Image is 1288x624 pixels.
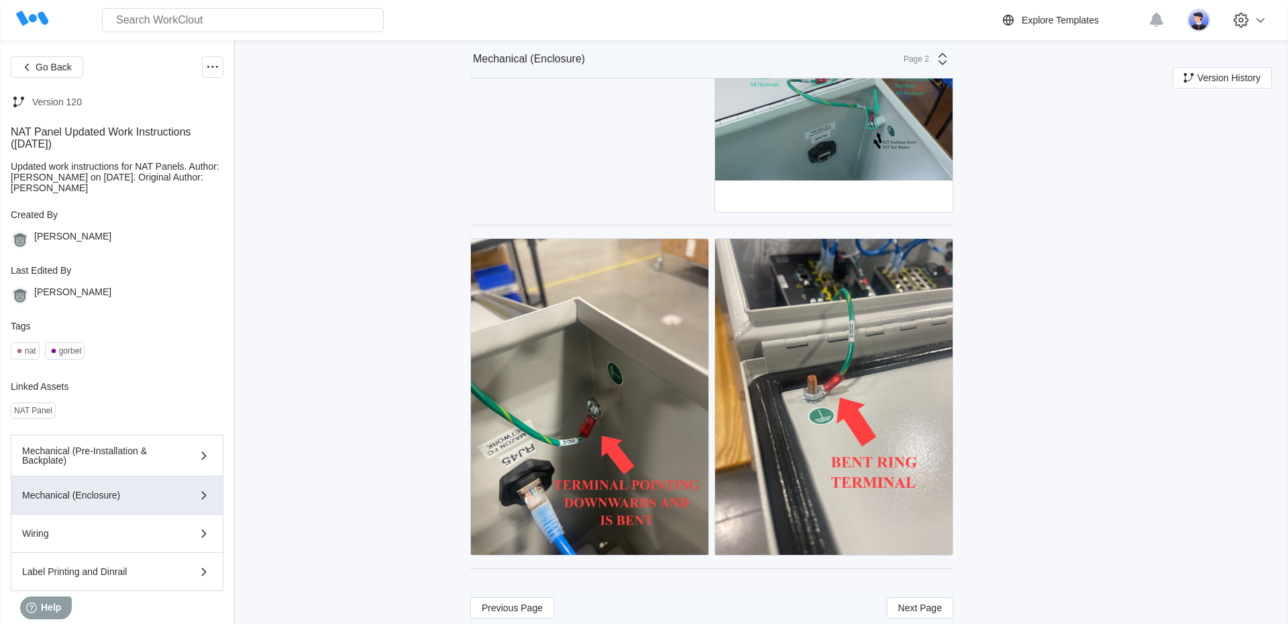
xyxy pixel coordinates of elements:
button: Version History [1173,67,1272,89]
div: NAT Panel [14,406,52,415]
div: Tags [11,321,223,331]
input: Search WorkClout [102,8,384,32]
div: NAT Panel Updated Work Instructions ([DATE]) [11,126,223,150]
div: [PERSON_NAME] [34,287,111,305]
div: Last Edited By [11,265,223,276]
button: Label Printing and Dinrail [11,553,223,591]
span: Next Page [898,603,942,613]
button: Previous Page [470,597,554,619]
div: Updated work instructions for NAT Panels. Author: [PERSON_NAME] on [DATE]. Original Author:[PERSO... [11,161,223,193]
span: Go Back [36,62,72,72]
div: Explore Templates [1022,15,1099,25]
img: IMG_1429.jpg [715,239,953,556]
div: nat [25,346,36,356]
div: [PERSON_NAME] [34,231,111,249]
div: Linked Assets [11,381,223,392]
div: Mechanical (Pre-Installation & Backplate) [22,446,174,465]
div: gorbel [59,346,81,356]
div: Created By [11,209,223,220]
button: Mechanical (Pre-Installation & Backplate) [11,435,223,476]
button: Go Back [11,56,83,78]
div: Mechanical (Enclosure) [473,53,585,65]
div: Page 2 [896,54,929,64]
img: IMG_1432.jpg [471,239,708,556]
img: user-5.png [1187,9,1210,32]
button: Next Page [887,597,953,619]
div: Wiring [22,529,174,538]
div: Mechanical (Enclosure) [22,490,174,500]
img: gorilla.png [11,231,29,249]
div: Version 120 [32,97,82,107]
span: Previous Page [482,603,543,613]
button: Mechanical (Enclosure) [11,476,223,515]
button: Wiring [11,515,223,553]
a: Explore Templates [1000,12,1142,28]
img: gorilla.png [11,287,29,305]
div: Label Printing and Dinrail [22,567,174,576]
span: Version History [1197,73,1260,83]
